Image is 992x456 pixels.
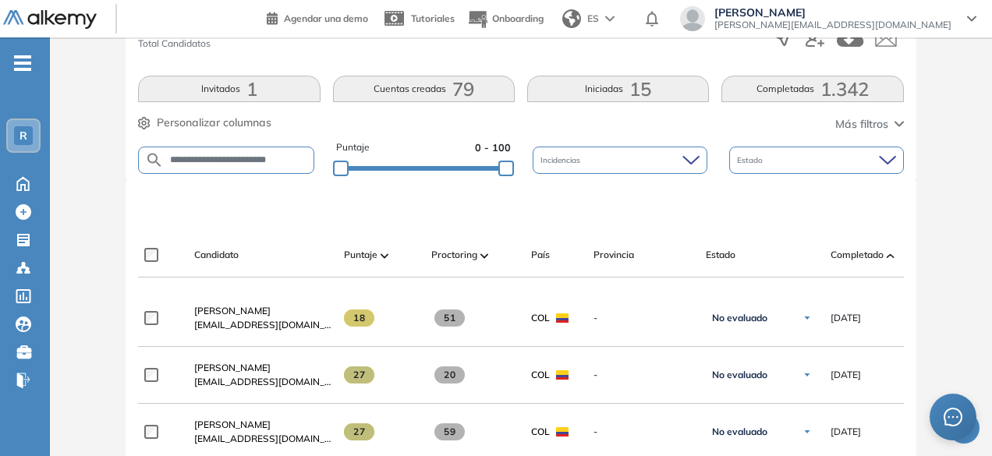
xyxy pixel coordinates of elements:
[533,147,707,174] div: Incidencias
[3,10,97,30] img: Logo
[605,16,615,22] img: arrow
[556,313,569,323] img: COL
[562,9,581,28] img: world
[802,427,812,437] img: Ícono de flecha
[531,425,550,439] span: COL
[835,116,904,133] button: Más filtros
[194,375,331,389] span: [EMAIL_ADDRESS][DOMAIN_NAME]
[729,147,904,174] div: Estado
[431,248,477,262] span: Proctoring
[344,423,374,440] span: 27
[344,248,377,262] span: Puntaje
[831,425,861,439] span: [DATE]
[492,12,544,24] span: Onboarding
[194,418,331,432] a: [PERSON_NAME]
[284,12,368,24] span: Agendar una demo
[194,318,331,332] span: [EMAIL_ADDRESS][DOMAIN_NAME]
[194,304,331,318] a: [PERSON_NAME]
[831,311,861,325] span: [DATE]
[434,366,465,384] span: 20
[434,309,465,327] span: 51
[556,427,569,437] img: COL
[714,6,951,19] span: [PERSON_NAME]
[480,253,488,258] img: [missing "en.ARROW_ALT" translation]
[157,115,271,131] span: Personalizar columnas
[714,19,951,31] span: [PERSON_NAME][EMAIL_ADDRESS][DOMAIN_NAME]
[194,362,271,373] span: [PERSON_NAME]
[411,12,455,24] span: Tutoriales
[381,253,388,258] img: [missing "en.ARROW_ALT" translation]
[593,368,693,382] span: -
[138,115,271,131] button: Personalizar columnas
[475,140,511,155] span: 0 - 100
[531,311,550,325] span: COL
[802,313,812,323] img: Ícono de flecha
[531,248,550,262] span: País
[138,76,320,102] button: Invitados1
[712,312,767,324] span: No evaluado
[267,8,368,27] a: Agendar una demo
[593,311,693,325] span: -
[540,154,583,166] span: Incidencias
[712,369,767,381] span: No evaluado
[194,248,239,262] span: Candidato
[194,419,271,430] span: [PERSON_NAME]
[344,366,374,384] span: 27
[19,129,27,142] span: R
[194,361,331,375] a: [PERSON_NAME]
[587,12,599,26] span: ES
[944,408,962,426] span: message
[145,150,164,170] img: SEARCH_ALT
[706,248,735,262] span: Estado
[531,368,550,382] span: COL
[138,37,211,51] span: Total Candidatos
[721,76,903,102] button: Completadas1.342
[336,140,370,155] span: Puntaje
[737,154,766,166] span: Estado
[333,76,515,102] button: Cuentas creadas79
[14,62,31,65] i: -
[887,253,895,258] img: [missing "en.ARROW_ALT" translation]
[712,426,767,438] span: No evaluado
[434,423,465,440] span: 59
[467,2,544,36] button: Onboarding
[831,368,861,382] span: [DATE]
[194,305,271,316] span: [PERSON_NAME]
[835,116,888,133] span: Más filtros
[344,309,374,327] span: 18
[556,370,569,380] img: COL
[802,370,812,380] img: Ícono de flecha
[593,248,634,262] span: Provincia
[194,432,331,446] span: [EMAIL_ADDRESS][DOMAIN_NAME]
[831,248,884,262] span: Completado
[527,76,709,102] button: Iniciadas15
[593,425,693,439] span: -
